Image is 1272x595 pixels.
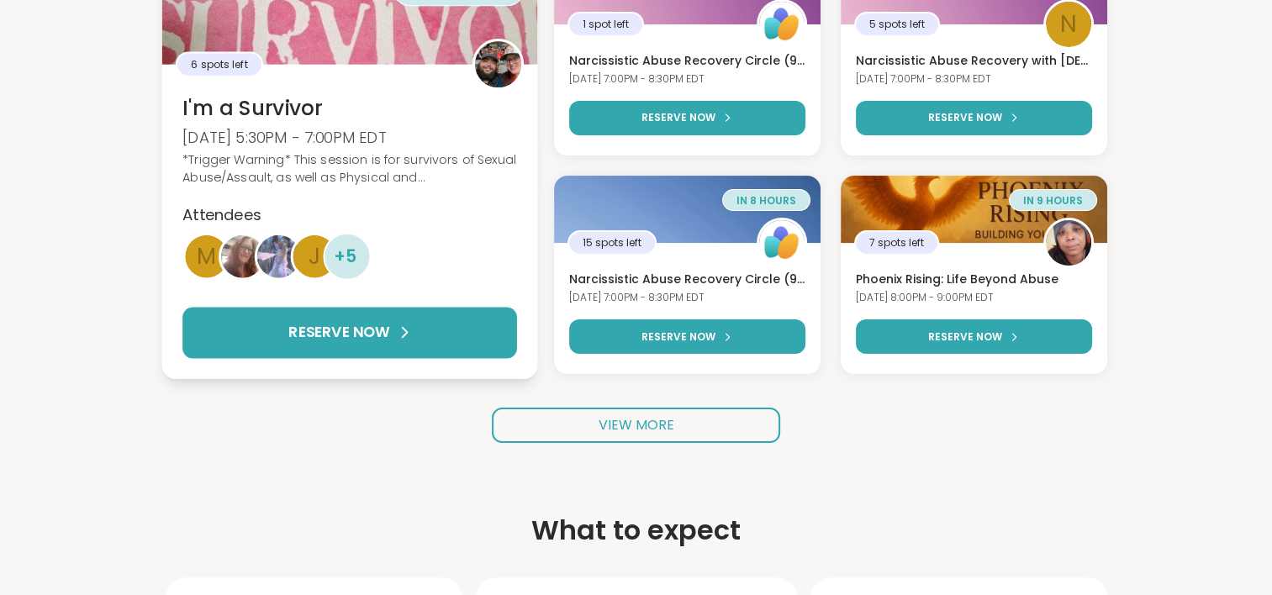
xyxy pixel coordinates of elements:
h4: What to expect [531,510,741,550]
h3: Narcissistic Abuse Recovery Circle (90min) [569,53,805,70]
button: RESERVE NOW [569,319,805,354]
button: RESERVE NOW [569,101,805,135]
span: RESERVE NOW [928,329,1002,345]
h3: Phoenix Rising: Life Beyond Abuse [856,271,1092,288]
span: + 5 [334,243,357,269]
span: 1 spot left [583,17,629,32]
img: Coach_T [1046,220,1091,266]
div: [DATE] 7:00PM - 8:30PM EDT [856,72,1092,87]
img: ShareWell [759,2,805,47]
button: RESERVE NOW [856,319,1092,354]
div: [DATE] 7:00PM - 8:30PM EDT [569,291,805,305]
img: ShareWell [759,220,805,266]
span: in 8 hours [736,193,796,208]
span: VIEW MORE [599,415,674,434]
span: in 9 hours [1023,193,1083,208]
img: dodi [220,234,263,277]
div: [DATE] 7:00PM - 8:30PM EDT [569,72,805,87]
span: M [197,240,215,273]
span: 6 spots left [191,56,247,71]
h3: Narcissistic Abuse Recovery Circle (90min) [569,271,805,288]
h3: Narcissistic Abuse Recovery with [DEMOGRAPHIC_DATA] [856,53,1092,70]
h3: I'm a Survivor [182,93,517,122]
button: RESERVE NOW [182,307,517,358]
img: Phoenix Rising: Life Beyond Abuse [841,176,1107,243]
span: RESERVE NOW [641,329,715,345]
button: RESERVE NOW [856,101,1092,135]
span: RESERVE NOW [928,110,1002,125]
span: 7 spots left [869,235,924,250]
img: lyssa [256,234,299,277]
img: Narcissistic Abuse Recovery Circle (90min) [554,176,821,243]
span: RESERVE NOW [288,321,389,343]
div: [DATE] 8:00PM - 9:00PM EDT [856,291,1092,305]
img: Dom_F [475,41,521,87]
span: 5 spots left [869,17,925,32]
div: *Trigger Warning* This session is for survivors of Sexual Abuse/Assault, as well as Physical and ... [182,150,517,187]
span: J [309,240,320,273]
div: [DATE] 5:30PM - 7:00PM EDT [182,125,517,147]
span: RESERVE NOW [641,110,715,125]
span: 15 spots left [583,235,641,250]
span: N [1060,7,1077,42]
a: VIEW MORE [492,408,780,443]
span: Attendees [182,203,261,225]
